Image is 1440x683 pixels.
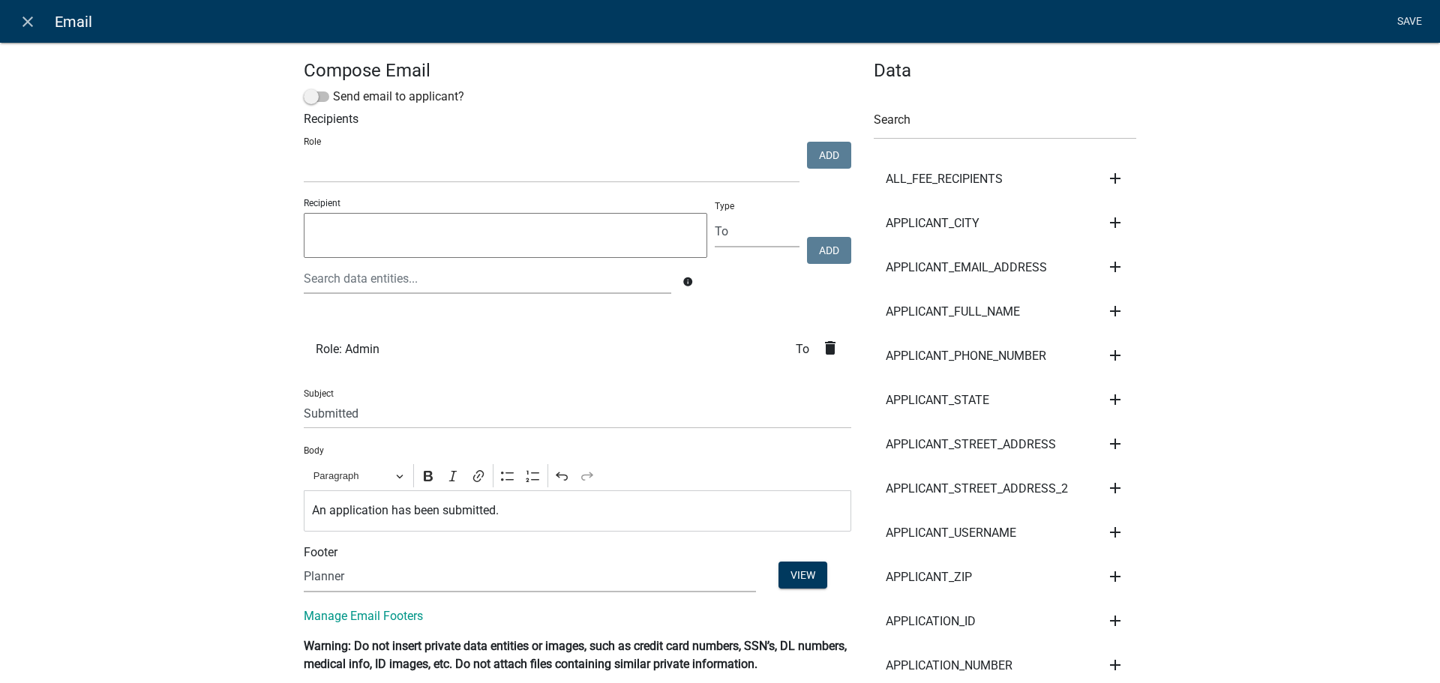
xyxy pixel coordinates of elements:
span: APPLICANT_EMAIL_ADDRESS [886,262,1047,274]
i: add [1106,302,1124,320]
label: Send email to applicant? [304,88,464,106]
label: Type [715,202,734,211]
button: Add [807,237,851,264]
i: add [1106,612,1124,630]
span: ALL_FEE_RECIPIENTS [886,173,1003,185]
button: Add [807,142,851,169]
i: add [1106,346,1124,364]
div: Editor toolbar [304,461,851,490]
i: add [1106,523,1124,541]
button: View [778,562,827,589]
i: delete [821,339,839,357]
i: add [1106,568,1124,586]
p: Recipient [304,196,707,210]
span: APPLICANT_CITY [886,217,979,229]
span: APPLICANT_PHONE_NUMBER [886,350,1046,362]
i: close [19,13,37,31]
i: add [1106,214,1124,232]
span: APPLICANT_STREET_ADDRESS [886,439,1056,451]
span: APPLICATION_NUMBER [886,660,1012,672]
span: APPLICANT_STREET_ADDRESS_2 [886,483,1068,495]
i: add [1106,479,1124,497]
button: Paragraph, Heading [307,464,410,487]
i: add [1106,391,1124,409]
h6: Recipients [304,112,851,126]
div: Footer [292,544,862,562]
span: APPLICATION_ID [886,616,976,628]
p: Warning: Do not insert private data entities or images, such as credit card numbers, SSN’s, DL nu... [304,637,851,673]
span: APPLICANT_FULL_NAME [886,306,1020,318]
span: To [796,343,821,355]
div: Editor editing area: main. Press Alt+0 for help. [304,490,851,532]
p: An application has been submitted. [312,502,844,520]
span: Role: Admin [316,343,379,355]
span: APPLICANT_STATE [886,394,989,406]
i: add [1106,258,1124,276]
span: Paragraph [313,467,391,485]
h4: Data [874,60,1136,82]
input: Search data entities... [304,263,671,294]
i: add [1106,169,1124,187]
i: add [1106,435,1124,453]
label: Body [304,446,324,455]
a: Manage Email Footers [304,609,423,623]
label: Role [304,137,321,146]
a: Save [1390,7,1428,36]
h4: Compose Email [304,60,851,82]
span: Email [55,7,92,37]
span: APPLICANT_ZIP [886,571,972,583]
span: APPLICANT_USERNAME [886,527,1016,539]
i: add [1106,656,1124,674]
i: info [682,277,693,287]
